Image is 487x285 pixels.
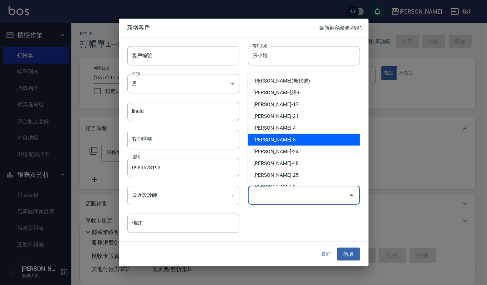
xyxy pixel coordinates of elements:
[248,75,360,86] li: [PERSON_NAME](無代號)
[319,24,362,32] p: 最新顧客編號: 4941
[248,110,360,122] li: [PERSON_NAME]-21
[132,155,140,160] label: 電話
[248,134,360,145] li: [PERSON_NAME]-8
[314,247,337,261] button: 取消
[248,86,360,98] li: [PERSON_NAME]締-6
[132,71,140,76] label: 性別
[127,24,320,31] span: 新增客戶
[337,247,360,261] button: 新增
[346,190,357,201] button: Close
[248,169,360,181] li: [PERSON_NAME]-25
[248,157,360,169] li: [PERSON_NAME]-48
[248,122,360,134] li: [PERSON_NAME]-4
[248,181,360,192] li: [PERSON_NAME]-9
[127,74,239,93] div: 男
[248,145,360,157] li: [PERSON_NAME]-24
[248,98,360,110] li: [PERSON_NAME]-17
[253,43,268,48] label: 客戶姓名
[253,182,272,188] label: 偏好設計師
